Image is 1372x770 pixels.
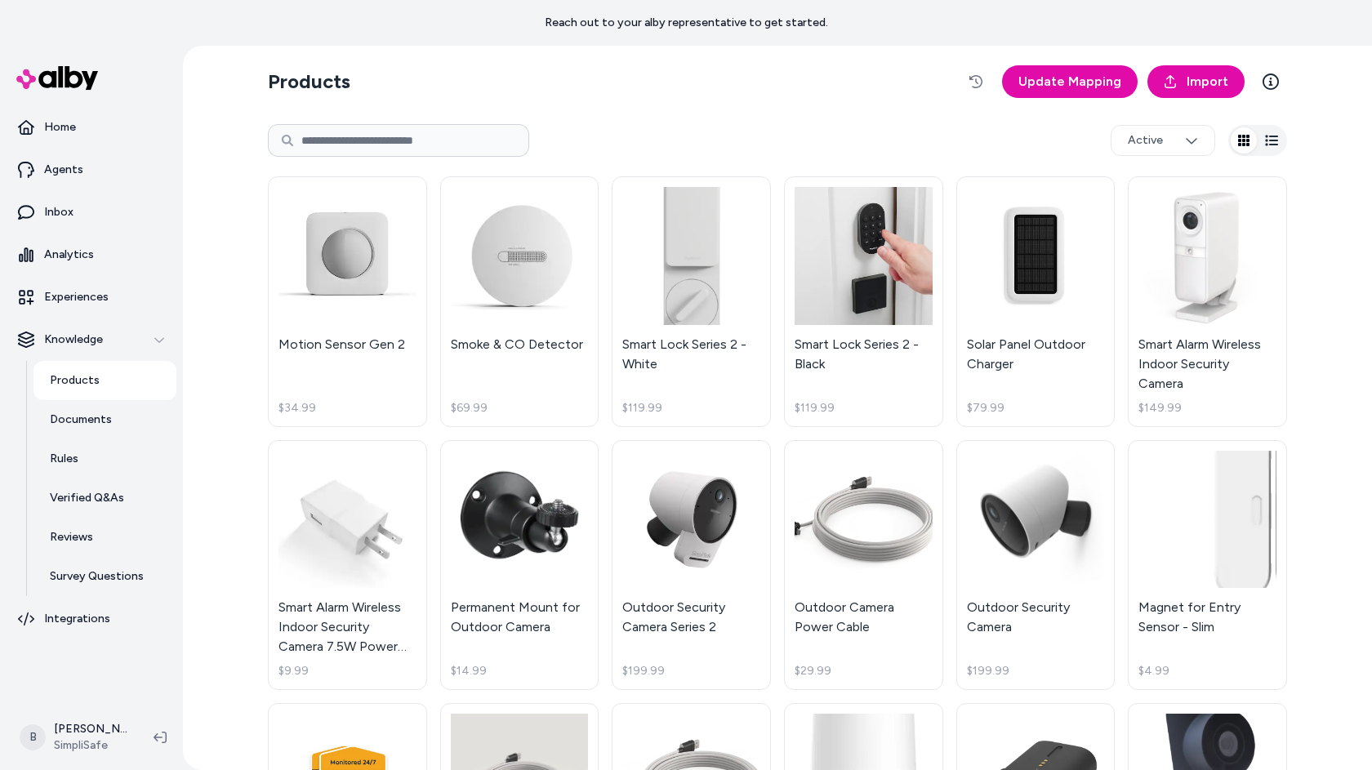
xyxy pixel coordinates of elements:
a: Outdoor Security Camera Series 2Outdoor Security Camera Series 2$199.99 [612,440,771,691]
a: Reviews [33,518,176,557]
a: Import [1147,65,1245,98]
button: Knowledge [7,320,176,359]
p: Integrations [44,611,110,627]
a: Rules [33,439,176,478]
a: Analytics [7,235,176,274]
p: Analytics [44,247,94,263]
button: Active [1111,125,1215,156]
span: SimpliSafe [54,737,127,754]
span: B [20,724,46,750]
img: alby Logo [16,66,98,90]
a: Products [33,361,176,400]
a: Home [7,108,176,147]
span: Import [1187,72,1228,91]
a: Magnet for Entry Sensor - SlimMagnet for Entry Sensor - Slim$4.99 [1128,440,1287,691]
p: Reviews [50,529,93,545]
a: Survey Questions [33,557,176,596]
a: Update Mapping [1002,65,1138,98]
p: [PERSON_NAME] [54,721,127,737]
a: Solar Panel Outdoor ChargerSolar Panel Outdoor Charger$79.99 [956,176,1116,427]
span: Update Mapping [1018,72,1121,91]
p: Reach out to your alby representative to get started. [545,15,828,31]
a: Smoke & CO DetectorSmoke & CO Detector$69.99 [440,176,599,427]
a: Documents [33,400,176,439]
p: Rules [50,451,78,467]
a: Outdoor Camera Power CableOutdoor Camera Power Cable$29.99 [784,440,943,691]
a: Experiences [7,278,176,317]
a: Motion Sensor Gen 2Motion Sensor Gen 2$34.99 [268,176,427,427]
a: Smart Lock Series 2 - WhiteSmart Lock Series 2 - White$119.99 [612,176,771,427]
a: Integrations [7,599,176,639]
p: Documents [50,412,112,428]
p: Survey Questions [50,568,144,585]
a: Smart Lock Series 2 - BlackSmart Lock Series 2 - Black$119.99 [784,176,943,427]
a: Permanent Mount for Outdoor CameraPermanent Mount for Outdoor Camera$14.99 [440,440,599,691]
a: Verified Q&As [33,478,176,518]
a: Smart Alarm Wireless Indoor Security CameraSmart Alarm Wireless Indoor Security Camera$149.99 [1128,176,1287,427]
a: Agents [7,150,176,189]
p: Experiences [44,289,109,305]
p: Verified Q&As [50,490,124,506]
a: Inbox [7,193,176,232]
button: B[PERSON_NAME]SimpliSafe [10,711,140,763]
h2: Products [268,69,350,95]
p: Products [50,372,100,389]
a: Outdoor Security CameraOutdoor Security Camera$199.99 [956,440,1116,691]
p: Knowledge [44,332,103,348]
p: Agents [44,162,83,178]
p: Inbox [44,204,73,220]
a: Smart Alarm Wireless Indoor Security Camera 7.5W Power AdapterSmart Alarm Wireless Indoor Securit... [268,440,427,691]
p: Home [44,119,76,136]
